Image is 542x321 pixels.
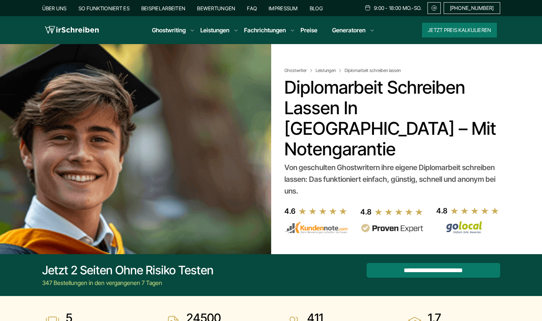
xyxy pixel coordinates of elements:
a: Fachrichtungen [244,26,286,35]
span: [PHONE_NUMBER] [450,5,494,11]
img: stars [450,207,499,215]
a: FAQ [247,5,257,11]
a: Generatoren [332,26,365,35]
span: Diplomarbeit schreiben lassen [345,68,401,73]
img: Wirschreiben Bewertungen [436,221,499,234]
div: Jetzt 2 Seiten ohne Risiko testen [42,263,214,278]
img: provenexpert reviews [360,224,423,233]
a: Beispielarbeiten [141,5,185,11]
a: So funktioniert es [79,5,130,11]
a: Über uns [42,5,67,11]
div: 347 Bestellungen in den vergangenen 7 Tagen [42,278,214,287]
div: 4.6 [284,205,295,217]
span: 9:00 - 18:00 Mo.-So. [374,5,422,11]
a: Preise [301,26,317,34]
a: Impressum [269,5,298,11]
img: stars [298,207,348,215]
a: Blog [310,5,323,11]
a: Bewertungen [197,5,235,11]
div: 4.8 [436,205,447,217]
img: Schedule [364,5,371,11]
a: Leistungen [200,26,229,35]
img: stars [374,208,423,216]
div: Von geschulten Ghostwritern ihre eigene Diplomarbeit schreiben lassen: Das funktioniert einfach, ... [284,162,497,197]
img: logo wirschreiben [45,25,99,36]
a: [PHONE_NUMBER] [444,2,500,14]
img: kundennote [284,221,348,234]
a: Ghostwriter [284,68,314,73]
h1: Diplomarbeit schreiben lassen in [GEOGRAPHIC_DATA] – Mit Notengarantie [284,77,497,159]
img: Email [431,5,437,11]
button: Jetzt Preis kalkulieren [422,23,497,37]
div: 4.8 [360,206,371,218]
a: Ghostwriting [152,26,186,35]
a: Leistungen [316,68,343,73]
